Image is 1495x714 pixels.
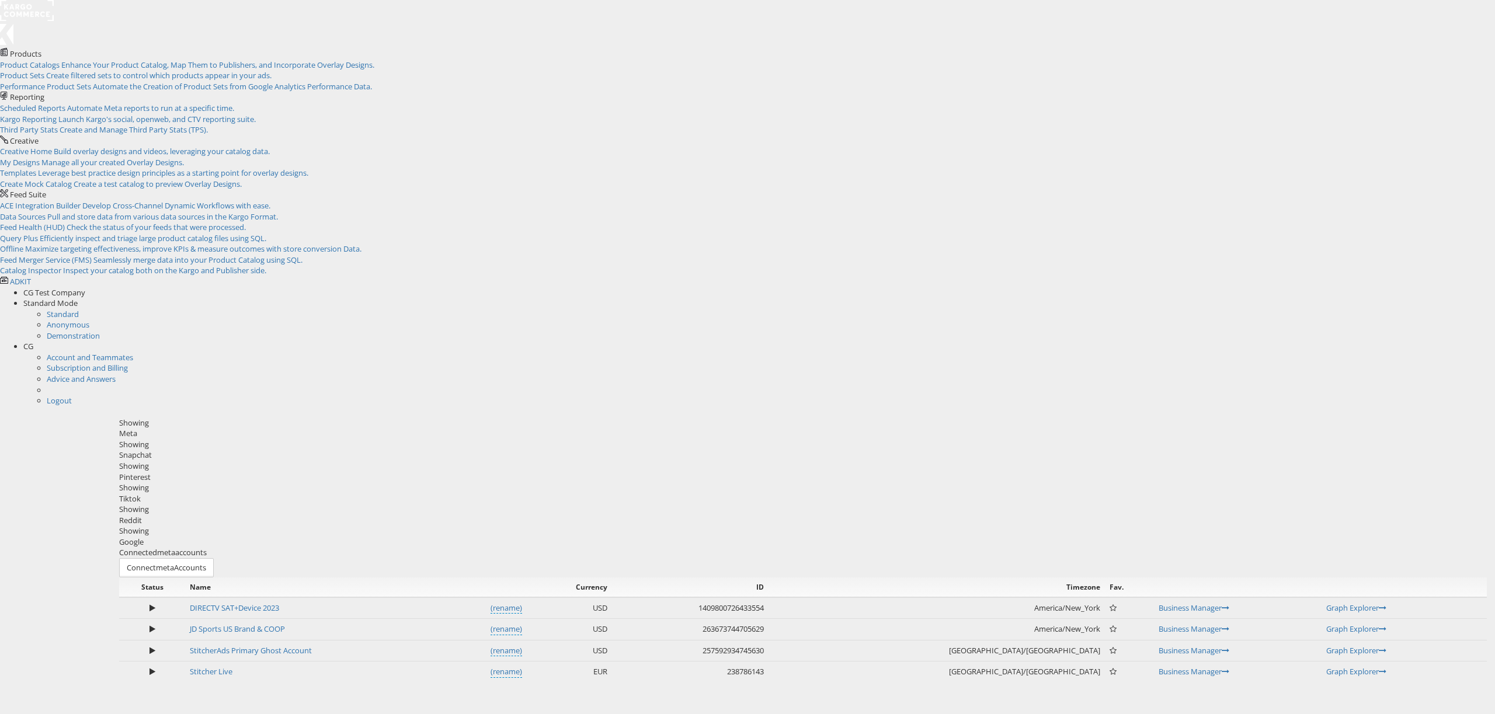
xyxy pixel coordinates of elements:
[47,363,128,373] a: Subscription and Billing
[93,255,303,265] span: Seamlessly merge data into your Product Catalog using SQL.
[10,135,39,146] span: Creative
[1159,602,1229,613] a: Business Manager
[47,395,72,406] a: Logout
[769,597,1105,619] td: America/New_York
[119,493,1487,504] div: Tiktok
[1326,624,1386,634] a: Graph Explorer
[527,619,613,640] td: USD
[23,287,85,298] span: CG Test Company
[47,319,89,330] a: Anonymous
[769,577,1105,597] th: Timezone
[612,640,769,661] td: 257592934745630
[612,577,769,597] th: ID
[10,276,31,287] span: ADKIT
[67,103,234,113] span: Automate Meta reports to run at a specific time.
[119,428,1487,439] div: Meta
[40,233,266,243] span: Efficiently inspect and triage large product catalog files using SQL.
[46,70,272,81] span: Create filtered sets to control which products appear in your ads.
[769,619,1105,640] td: America/New_York
[74,179,242,189] span: Create a test catalog to preview Overlay Designs.
[1159,624,1229,634] a: Business Manager
[58,114,256,124] span: Launch Kargo's social, openweb, and CTV reporting suite.
[527,577,613,597] th: Currency
[119,504,1487,515] div: Showing
[23,298,78,308] span: Standard Mode
[60,124,208,135] span: Create and Manage Third Party Stats (TPS).
[1159,645,1229,656] a: Business Manager
[491,645,522,657] a: (rename)
[47,374,116,384] a: Advice and Answers
[1159,666,1229,677] a: Business Manager
[1105,577,1154,597] th: Fav.
[23,341,33,351] span: CG
[38,168,308,178] span: Leverage best practice design principles as a starting point for overlay designs.
[47,309,79,319] a: Standard
[190,602,279,613] a: DIRECTV SAT+Device 2023
[527,661,613,682] td: EUR
[54,146,270,156] span: Build overlay designs and videos, leveraging your catalog data.
[185,577,526,597] th: Name
[119,482,1487,493] div: Showing
[47,211,278,222] span: Pull and store data from various data sources in the Kargo Format.
[10,92,44,102] span: Reporting
[119,439,1487,450] div: Showing
[1326,602,1386,613] a: Graph Explorer
[47,352,133,363] a: Account and Teammates
[93,81,372,92] span: Automate the Creation of Product Sets from Google Analytics Performance Data.
[41,157,184,168] span: Manage all your created Overlay Designs.
[119,577,185,597] th: Status
[119,450,1487,461] div: Snapchat
[119,537,1487,548] div: Google
[119,558,214,577] button: ConnectmetaAccounts
[769,640,1105,661] td: [GEOGRAPHIC_DATA]/[GEOGRAPHIC_DATA]
[25,243,361,254] span: Maximize targeting effectiveness, improve KPIs & measure outcomes with store conversion Data.
[119,472,1487,483] div: Pinterest
[119,461,1487,472] div: Showing
[190,624,285,634] a: JD Sports US Brand & COOP
[527,597,613,619] td: USD
[612,597,769,619] td: 1409800726433554
[82,200,270,211] span: Develop Cross-Channel Dynamic Workflows with ease.
[1326,666,1386,677] a: Graph Explorer
[612,619,769,640] td: 263673744705629
[190,666,232,677] a: Stitcher Live
[10,189,46,200] span: Feed Suite
[769,661,1105,682] td: [GEOGRAPHIC_DATA]/[GEOGRAPHIC_DATA]
[612,661,769,682] td: 238786143
[527,640,613,661] td: USD
[10,48,41,59] span: Products
[1326,645,1386,656] a: Graph Explorer
[47,330,100,341] a: Demonstration
[67,222,246,232] span: Check the status of your feeds that were processed.
[157,547,175,558] span: meta
[491,666,522,678] a: (rename)
[119,515,1487,526] div: Reddit
[491,624,522,635] a: (rename)
[119,525,1487,537] div: Showing
[119,417,1487,429] div: Showing
[156,562,174,573] span: meta
[63,265,266,276] span: Inspect your catalog both on the Kargo and Publisher side.
[190,645,312,656] a: StitcherAds Primary Ghost Account
[61,60,374,70] span: Enhance Your Product Catalog, Map Them to Publishers, and Incorporate Overlay Designs.
[491,602,522,614] a: (rename)
[119,547,1487,558] div: Connected accounts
